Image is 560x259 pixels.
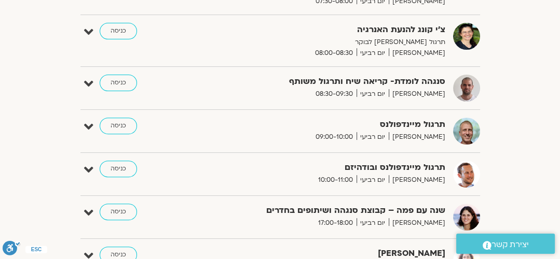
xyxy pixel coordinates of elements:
[100,75,137,91] a: כניסה
[222,23,445,37] strong: צ'י קונג להנעת האנרגיה
[100,204,137,220] a: כניסה
[315,218,357,228] span: 17:00-18:00
[491,238,529,252] span: יצירת קשר
[222,37,445,48] p: תרגול [PERSON_NAME] לבוקר
[312,132,357,142] span: 09:00-10:00
[222,204,445,218] strong: שנה עם פמה – קבוצת סנגהה ושיתופים בחדרים
[456,234,555,254] a: יצירת קשר
[357,132,389,142] span: יום רביעי
[100,161,137,177] a: כניסה
[357,175,389,185] span: יום רביעי
[389,132,445,142] span: [PERSON_NAME]
[389,175,445,185] span: [PERSON_NAME]
[357,218,389,228] span: יום רביעי
[389,48,445,59] span: [PERSON_NAME]
[389,218,445,228] span: [PERSON_NAME]
[311,48,357,59] span: 08:00-08:30
[312,89,357,99] span: 08:30-09:30
[389,89,445,99] span: [PERSON_NAME]
[222,75,445,89] strong: סנגהה לומדת- קריאה שיח ותרגול משותף
[222,161,445,175] strong: תרגול מיינדפולנס ובודהיזם
[100,118,137,134] a: כניסה
[357,89,389,99] span: יום רביעי
[222,118,445,132] strong: תרגול מיינדפולנס
[357,48,389,59] span: יום רביעי
[315,175,357,185] span: 10:00-11:00
[100,23,137,39] a: כניסה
